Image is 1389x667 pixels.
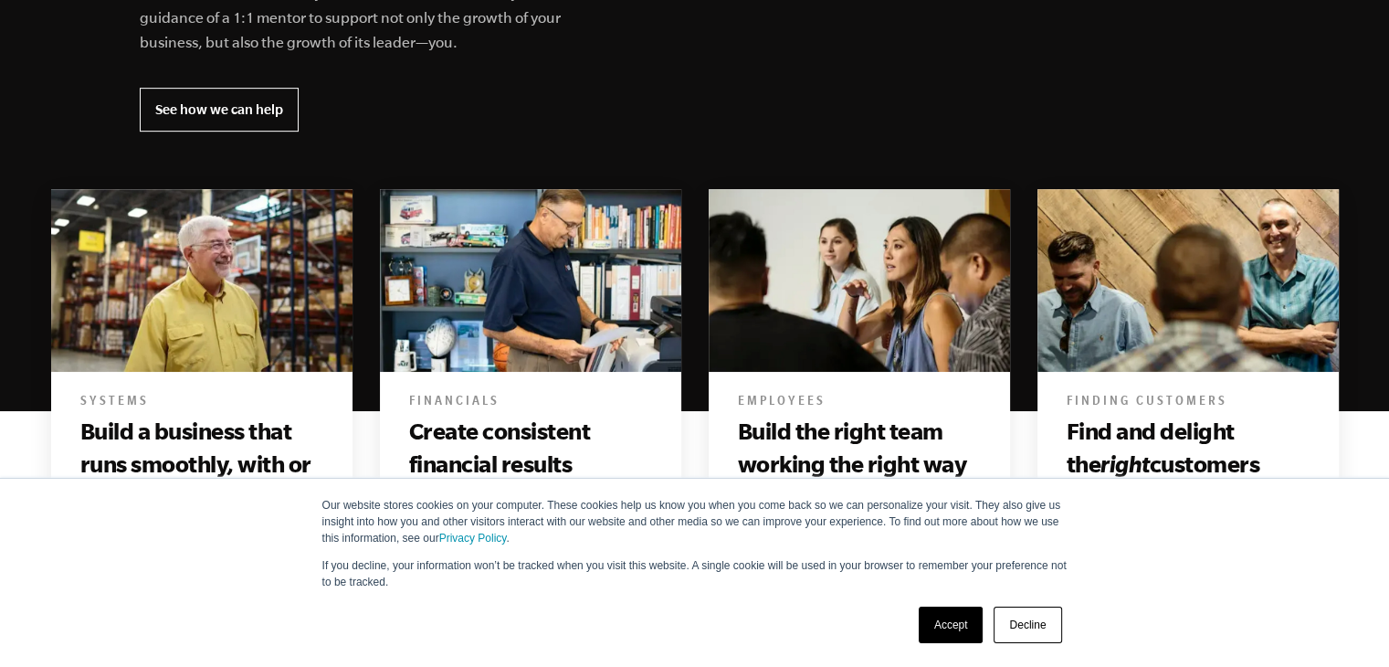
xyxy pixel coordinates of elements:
h3: Build the right team working the right way [738,415,981,482]
h6: Financials [409,394,652,412]
img: Books include beyond the e myth, e-myth, the e myth [709,188,1010,372]
p: If you decline, your information won’t be tracked when you visit this website. A single cookie wi... [322,557,1068,590]
a: Decline [994,607,1061,643]
img: Books include beyond the e myth, e-myth, the e myth [1037,188,1339,372]
h3: Build a business that runs smoothly, with or without you [80,415,323,514]
a: Accept [919,607,984,643]
img: beyond the e myth, e-myth, the e myth, e myth revisited [51,188,353,372]
a: Privacy Policy [439,532,507,545]
h3: Create consistent financial results [409,415,652,482]
h6: Employees [738,394,981,412]
a: See how we can help [140,88,299,132]
img: beyond the e myth, e-myth, the e myth [380,188,681,372]
i: right [1100,450,1150,477]
p: Our website stores cookies on your computer. These cookies help us know you when you come back so... [322,497,1068,546]
h3: Find and delight the customers [1067,415,1310,482]
h6: Systems [80,394,323,412]
h6: Finding Customers [1067,394,1310,412]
